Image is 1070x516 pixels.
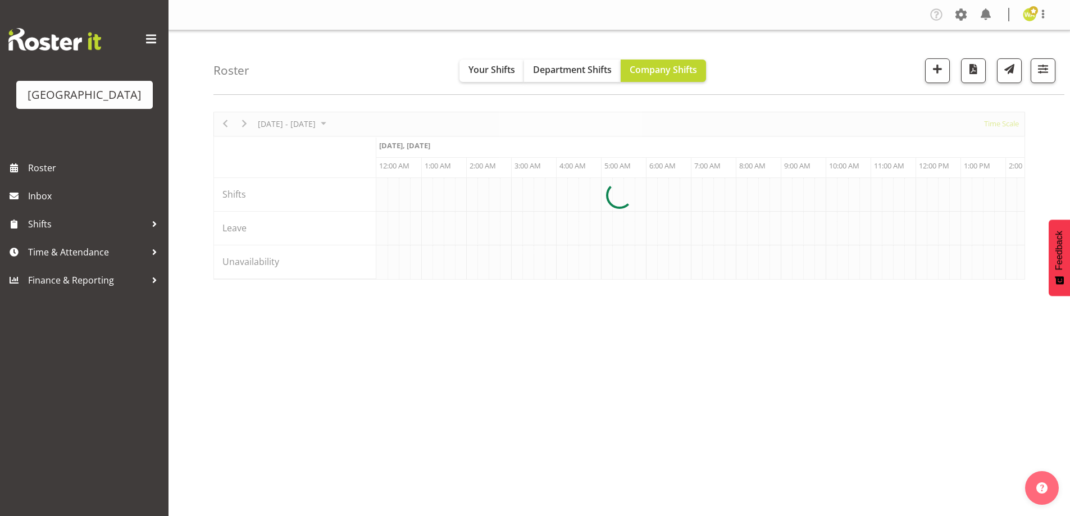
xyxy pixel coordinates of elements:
[1054,231,1064,270] span: Feedback
[630,63,697,76] span: Company Shifts
[28,244,146,261] span: Time & Attendance
[8,28,101,51] img: Rosterit website logo
[1049,220,1070,296] button: Feedback - Show survey
[459,60,524,82] button: Your Shifts
[28,188,163,204] span: Inbox
[533,63,612,76] span: Department Shifts
[997,58,1022,83] button: Send a list of all shifts for the selected filtered period to all rostered employees.
[28,159,163,176] span: Roster
[213,64,249,77] h4: Roster
[28,86,142,103] div: [GEOGRAPHIC_DATA]
[524,60,621,82] button: Department Shifts
[1036,482,1048,494] img: help-xxl-2.png
[1023,8,1036,21] img: wendy-auld9530.jpg
[1031,58,1055,83] button: Filter Shifts
[28,216,146,232] span: Shifts
[621,60,706,82] button: Company Shifts
[468,63,515,76] span: Your Shifts
[28,272,146,289] span: Finance & Reporting
[961,58,986,83] button: Download a PDF of the roster according to the set date range.
[925,58,950,83] button: Add a new shift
